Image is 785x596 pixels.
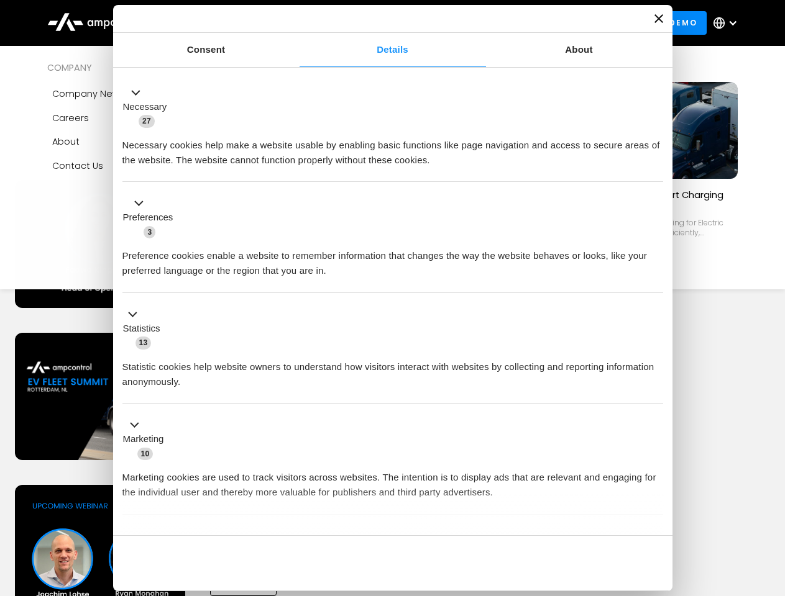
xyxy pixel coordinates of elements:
button: Okay [484,545,663,581]
span: 10 [137,448,154,460]
button: Close banner [654,14,663,23]
button: Necessary (27) [122,85,175,129]
a: About [47,130,201,153]
span: 13 [135,336,152,349]
label: Statistics [123,322,160,336]
span: 2 [205,530,217,543]
a: Details [300,33,486,67]
button: Statistics (13) [122,307,168,350]
div: Statistic cookies help website owners to understand how visitors interact with websites by collec... [122,350,663,389]
span: 3 [144,226,155,238]
span: 27 [139,115,155,127]
div: Marketing cookies are used to track visitors across websites. The intention is to display ads tha... [122,461,663,500]
div: Preference cookies enable a website to remember information that changes the way the website beha... [122,239,663,278]
button: Unclassified (2) [122,528,224,544]
a: Careers [47,106,201,130]
a: Contact Us [47,154,201,178]
label: Necessary [123,100,167,114]
button: Preferences (3) [122,196,181,240]
a: Consent [113,33,300,67]
label: Marketing [123,432,164,446]
label: Preferences [123,210,173,225]
div: Company news [52,87,125,101]
div: Careers [52,111,89,125]
div: Necessary cookies help make a website usable by enabling basic functions like page navigation and... [122,129,663,168]
button: Marketing (10) [122,418,172,461]
div: About [52,135,80,148]
a: About [486,33,673,67]
div: Contact Us [52,159,103,173]
div: COMPANY [47,61,201,74]
a: Company news [47,82,201,106]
